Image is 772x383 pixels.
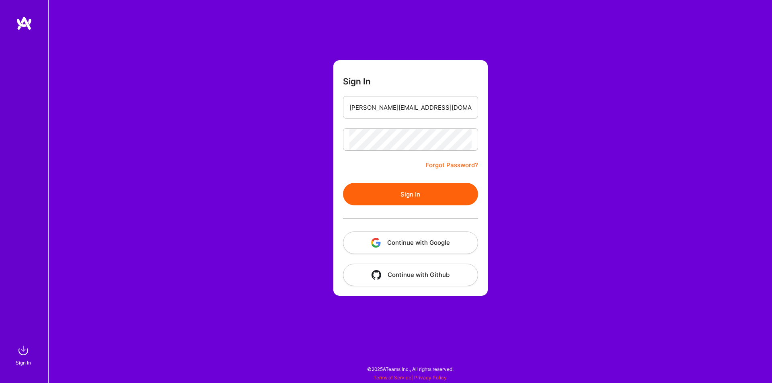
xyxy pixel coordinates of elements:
[343,76,371,86] h3: Sign In
[343,264,478,286] button: Continue with Github
[426,160,478,170] a: Forgot Password?
[16,358,31,367] div: Sign In
[374,375,447,381] span: |
[371,238,381,248] img: icon
[343,183,478,205] button: Sign In
[349,97,472,118] input: Email...
[17,342,31,367] a: sign inSign In
[372,270,381,280] img: icon
[374,375,411,381] a: Terms of Service
[16,16,32,31] img: logo
[414,375,447,381] a: Privacy Policy
[15,342,31,358] img: sign in
[343,231,478,254] button: Continue with Google
[48,359,772,379] div: © 2025 ATeams Inc., All rights reserved.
